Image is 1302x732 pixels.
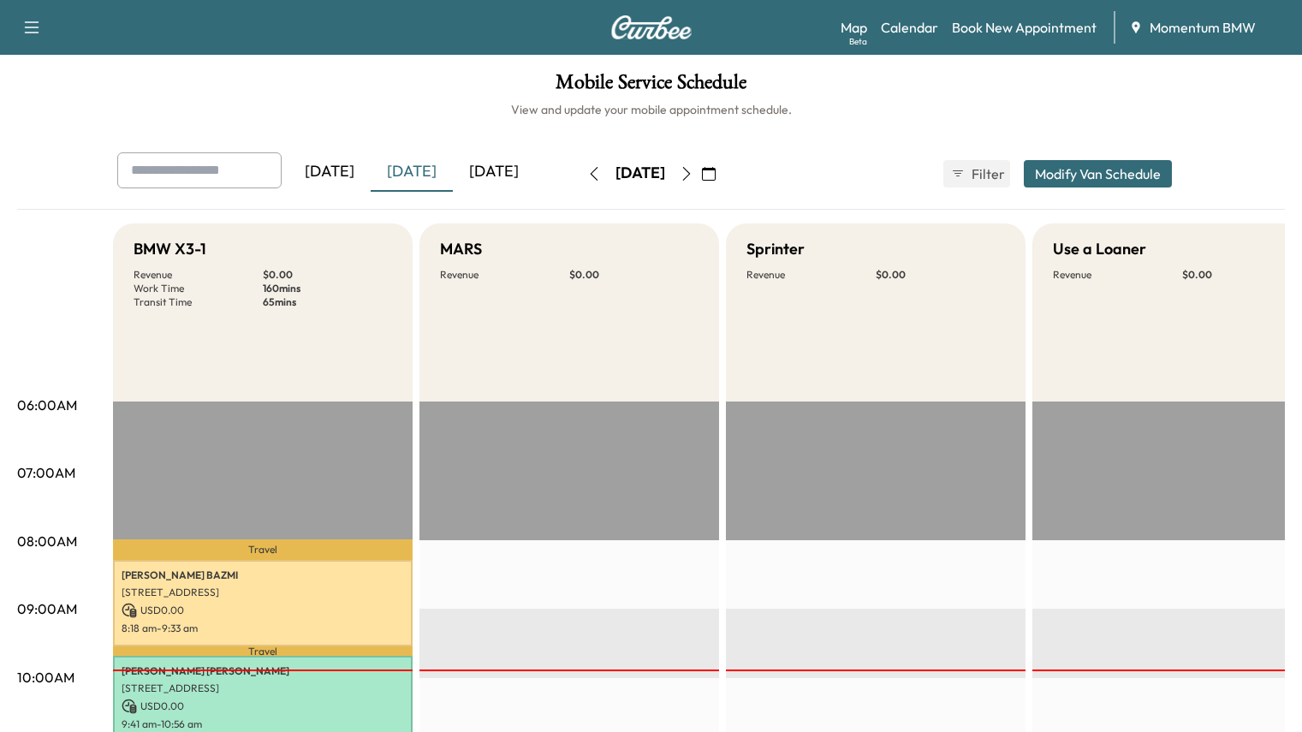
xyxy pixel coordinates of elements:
p: 08:00AM [17,531,77,551]
p: Travel [113,539,413,560]
p: 07:00AM [17,462,75,483]
div: [DATE] [371,152,453,192]
p: [PERSON_NAME] [PERSON_NAME] [122,664,404,678]
p: 65 mins [263,295,392,309]
h5: BMW X3-1 [134,237,206,261]
h6: View and update your mobile appointment schedule. [17,101,1285,118]
p: 09:00AM [17,598,77,619]
h1: Mobile Service Schedule [17,72,1285,101]
a: Book New Appointment [952,17,1097,38]
span: Filter [972,164,1002,184]
p: Revenue [746,268,876,282]
p: [STREET_ADDRESS] [122,586,404,599]
p: 9:41 am - 10:56 am [122,717,404,731]
div: Beta [849,35,867,48]
div: [DATE] [615,163,665,184]
p: [PERSON_NAME] BAZMI [122,568,404,582]
p: 160 mins [263,282,392,295]
h5: Use a Loaner [1053,237,1146,261]
p: 10:00AM [17,667,74,687]
p: Revenue [440,268,569,282]
p: USD 0.00 [122,699,404,714]
p: USD 0.00 [122,603,404,618]
p: 8:18 am - 9:33 am [122,622,404,635]
h5: Sprinter [746,237,805,261]
p: Travel [113,646,413,656]
button: Modify Van Schedule [1024,160,1172,187]
a: Calendar [881,17,938,38]
p: $ 0.00 [263,268,392,282]
button: Filter [943,160,1010,187]
p: Work Time [134,282,263,295]
div: [DATE] [288,152,371,192]
p: Revenue [134,268,263,282]
p: $ 0.00 [569,268,699,282]
p: $ 0.00 [876,268,1005,282]
p: 06:00AM [17,395,77,415]
p: Transit Time [134,295,263,309]
span: Momentum BMW [1150,17,1256,38]
a: MapBeta [841,17,867,38]
div: [DATE] [453,152,535,192]
p: Revenue [1053,268,1182,282]
img: Curbee Logo [610,15,693,39]
h5: MARS [440,237,482,261]
p: [STREET_ADDRESS] [122,681,404,695]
